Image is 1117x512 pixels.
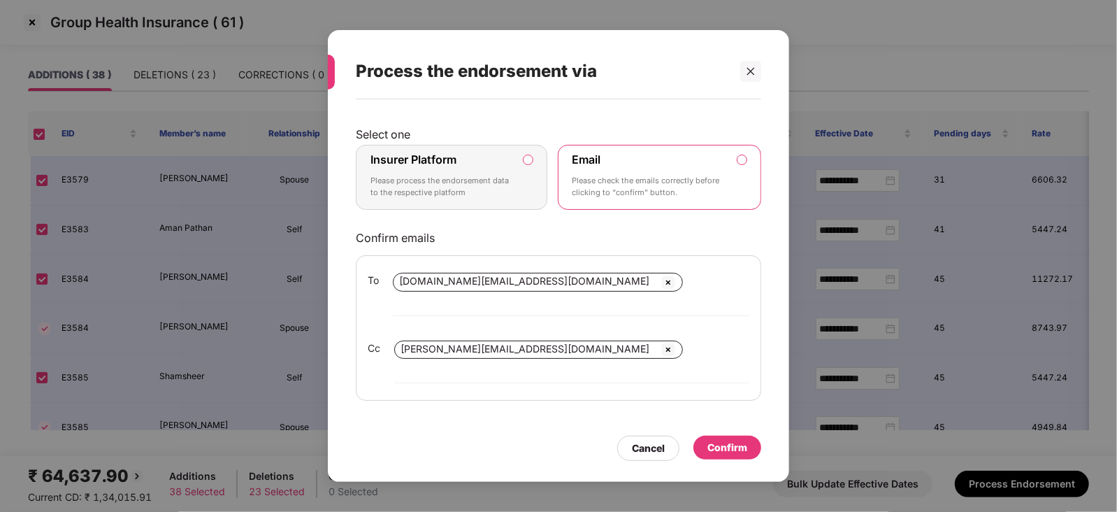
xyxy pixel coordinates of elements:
span: close [746,66,756,76]
span: [PERSON_NAME][EMAIL_ADDRESS][DOMAIN_NAME] [401,343,649,355]
input: Insurer PlatformPlease process the endorsement data to the respective platform [524,155,533,164]
span: [DOMAIN_NAME][EMAIL_ADDRESS][DOMAIN_NAME] [399,275,649,287]
span: To [368,273,379,288]
span: Cc [368,341,380,356]
input: EmailPlease check the emails correctly before clicking to “confirm” button. [737,155,747,164]
img: svg+xml;base64,PHN2ZyBpZD0iQ3Jvc3MtMzJ4MzIiIHhtbG5zPSJodHRwOi8vd3d3LnczLm9yZy8yMDAwL3N2ZyIgd2lkdG... [660,274,677,291]
p: Confirm emails [356,231,761,245]
label: Insurer Platform [370,152,456,166]
label: Email [572,152,601,166]
div: Cancel [632,441,665,456]
div: Confirm [707,440,747,455]
p: Please check the emails correctly before clicking to “confirm” button. [572,175,728,199]
img: svg+xml;base64,PHN2ZyBpZD0iQ3Jvc3MtMzJ4MzIiIHhtbG5zPSJodHRwOi8vd3d3LnczLm9yZy8yMDAwL3N2ZyIgd2lkdG... [660,341,677,358]
div: Process the endorsement via [356,44,728,99]
p: Select one [356,127,761,141]
p: Please process the endorsement data to the respective platform [370,175,513,199]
